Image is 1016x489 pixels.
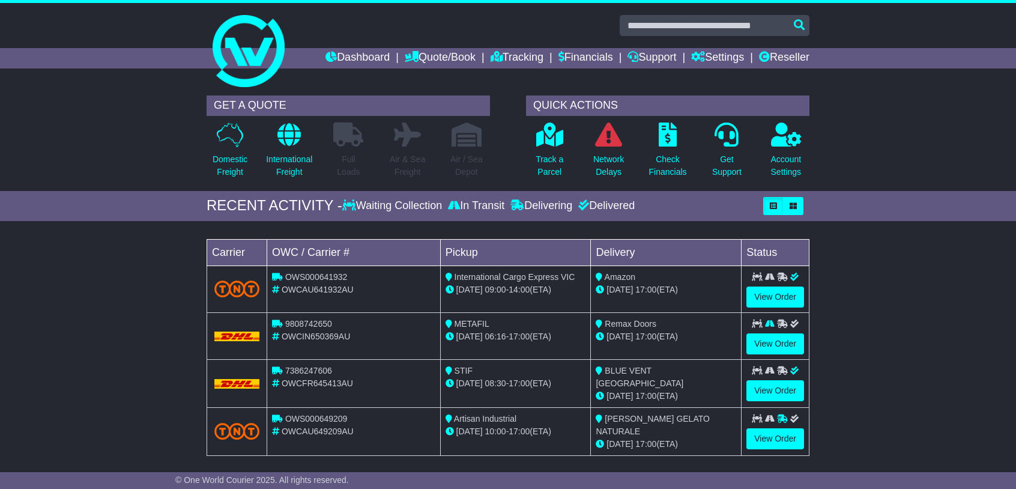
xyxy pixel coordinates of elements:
[390,153,425,178] p: Air & Sea Freight
[596,366,683,388] span: BLUE VENT [GEOGRAPHIC_DATA]
[445,199,507,213] div: In Transit
[606,391,633,401] span: [DATE]
[214,379,259,389] img: DHL.png
[649,122,688,185] a: CheckFinancials
[207,239,267,266] td: Carrier
[712,153,742,178] p: Get Support
[746,333,804,354] a: View Order
[456,332,483,341] span: [DATE]
[342,199,445,213] div: Waiting Collection
[446,284,586,296] div: - (ETA)
[593,122,624,185] a: NetworkDelays
[282,285,354,294] span: OWCAU641932AU
[635,439,656,449] span: 17:00
[491,48,543,68] a: Tracking
[440,239,591,266] td: Pickup
[266,153,312,178] p: International Freight
[509,285,530,294] span: 14:00
[446,377,586,390] div: - (ETA)
[207,96,490,116] div: GET A QUOTE
[535,122,564,185] a: Track aParcel
[405,48,476,68] a: Quote/Book
[285,319,332,329] span: 9808742650
[455,319,489,329] span: METAFIL
[485,378,506,388] span: 08:30
[485,332,506,341] span: 06:16
[456,378,483,388] span: [DATE]
[770,122,802,185] a: AccountSettings
[446,425,586,438] div: - (ETA)
[455,366,473,375] span: STIF
[536,153,563,178] p: Track a Parcel
[635,285,656,294] span: 17:00
[691,48,744,68] a: Settings
[591,239,742,266] td: Delivery
[456,285,483,294] span: [DATE]
[509,427,530,436] span: 17:00
[596,284,736,296] div: (ETA)
[627,48,676,68] a: Support
[285,366,332,375] span: 7386247606
[712,122,742,185] a: GetSupport
[175,475,349,485] span: © One World Courier 2025. All rights reserved.
[214,423,259,439] img: TNT_Domestic.png
[454,414,516,424] span: Artisan Industrial
[759,48,809,68] a: Reseller
[455,272,575,282] span: International Cargo Express VIC
[596,438,736,451] div: (ETA)
[285,272,348,282] span: OWS000641932
[606,439,633,449] span: [DATE]
[333,153,363,178] p: Full Loads
[605,319,656,329] span: Remax Doors
[207,197,342,214] div: RECENT ACTIVITY -
[746,380,804,401] a: View Order
[509,332,530,341] span: 17:00
[285,414,348,424] span: OWS000649209
[596,390,736,402] div: (ETA)
[446,330,586,343] div: - (ETA)
[605,272,635,282] span: Amazon
[456,427,483,436] span: [DATE]
[596,414,709,436] span: [PERSON_NAME] GELATO NATURALE
[635,332,656,341] span: 17:00
[575,199,635,213] div: Delivered
[606,332,633,341] span: [DATE]
[635,391,656,401] span: 17:00
[212,122,248,185] a: DomesticFreight
[485,285,506,294] span: 09:00
[485,427,506,436] span: 10:00
[746,428,804,449] a: View Order
[509,378,530,388] span: 17:00
[526,96,809,116] div: QUICK ACTIONS
[558,48,613,68] a: Financials
[450,153,483,178] p: Air / Sea Depot
[649,153,687,178] p: Check Financials
[214,281,259,297] img: TNT_Domestic.png
[213,153,247,178] p: Domestic Freight
[507,199,575,213] div: Delivering
[265,122,313,185] a: InternationalFreight
[742,239,809,266] td: Status
[771,153,802,178] p: Account Settings
[267,239,441,266] td: OWC / Carrier #
[282,332,350,341] span: OWCIN650369AU
[282,427,354,436] span: OWCAU649209AU
[593,153,624,178] p: Network Delays
[282,378,353,388] span: OWCFR645413AU
[325,48,390,68] a: Dashboard
[746,287,804,308] a: View Order
[596,330,736,343] div: (ETA)
[214,332,259,341] img: DHL.png
[606,285,633,294] span: [DATE]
